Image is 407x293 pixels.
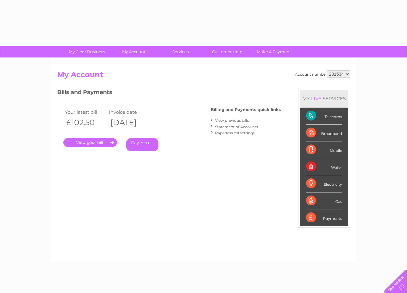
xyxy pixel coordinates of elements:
a: My Account [108,46,159,57]
div: LIVE [310,96,323,101]
a: Pay Here [126,138,158,151]
td: Invoice date [107,108,152,116]
h4: Billing and Payments quick links [211,107,281,112]
div: Telecoms [306,108,342,125]
div: Mobile [306,141,342,158]
th: [DATE] [107,116,152,129]
div: Account number [295,70,350,78]
div: Gas [306,192,342,209]
a: My Clear Business [62,46,112,57]
a: Services [155,46,206,57]
h3: Bills and Payments [57,88,281,99]
a: Make A Payment [249,46,299,57]
div: Water [306,158,342,175]
a: . [63,138,117,147]
a: View previous bills [215,118,249,123]
a: Customer Help [202,46,253,57]
div: Payments [306,209,342,226]
div: Broadband [306,125,342,141]
th: £102.50 [63,116,108,129]
div: Electricity [306,175,342,192]
h2: My Account [57,70,350,82]
a: Statement of Accounts [215,125,258,129]
td: Your latest bill [63,108,108,116]
div: MY SERVICES [300,90,348,107]
a: Paperless bill settings [215,131,255,135]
